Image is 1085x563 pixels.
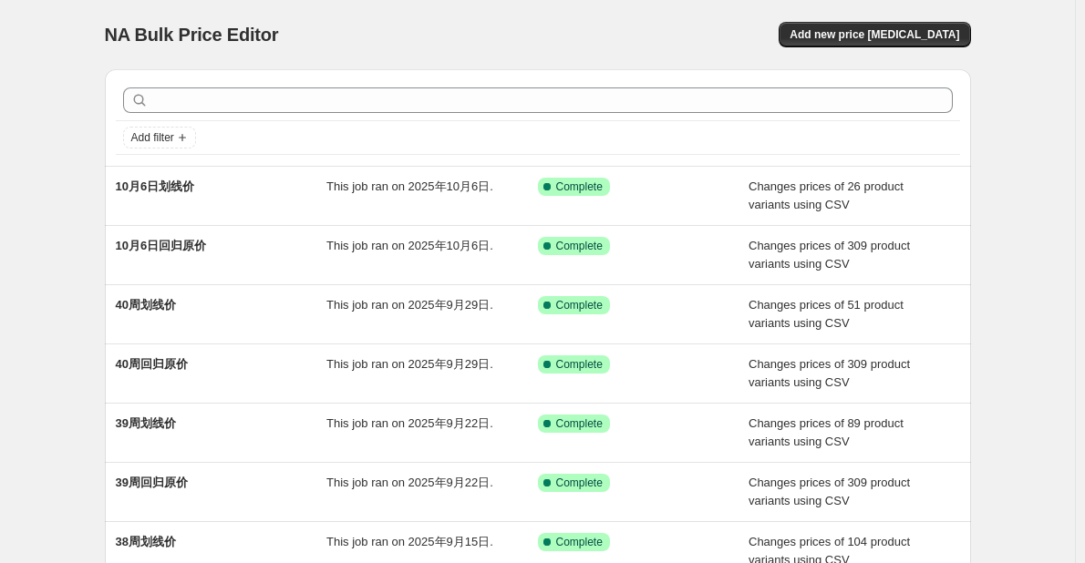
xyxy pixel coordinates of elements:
[749,179,904,211] span: Changes prices of 26 product variants using CSV
[326,239,493,252] span: This job ran on 2025年10月6日.
[116,357,188,371] span: 40周回归原价
[556,535,603,549] span: Complete
[116,179,195,193] span: 10月6日划线价
[556,239,603,253] span: Complete
[556,357,603,372] span: Complete
[749,357,910,389] span: Changes prices of 309 product variants using CSV
[556,298,603,312] span: Complete
[116,239,207,252] span: 10月6日回归原价
[105,25,279,45] span: NA Bulk Price Editor
[326,298,493,312] span: This job ran on 2025年9月29日.
[749,476,910,507] span: Changes prices of 309 product variants using CSV
[326,357,493,371] span: This job ran on 2025年9月29日.
[326,416,493,430] span: This job ran on 2025年9月22日.
[749,416,904,448] span: Changes prices of 89 product variants using CSV
[123,127,196,148] button: Add filter
[556,476,603,490] span: Complete
[116,535,176,548] span: 38周划线价
[116,298,176,312] span: 40周划线价
[326,476,493,489] span: This job ran on 2025年9月22日.
[326,179,493,193] span: This job ran on 2025年10月6日.
[556,416,603,431] span: Complete
[326,535,493,548] span: This job ran on 2025年9月15日.
[749,239,910,271] span: Changes prices of 309 product variants using CSV
[790,27,959,42] span: Add new price [MEDICAL_DATA]
[116,416,176,430] span: 39周划线价
[116,476,188,489] span: 39周回归原价
[749,298,904,330] span: Changes prices of 51 product variants using CSV
[779,22,970,47] button: Add new price [MEDICAL_DATA]
[131,130,174,145] span: Add filter
[556,179,603,194] span: Complete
